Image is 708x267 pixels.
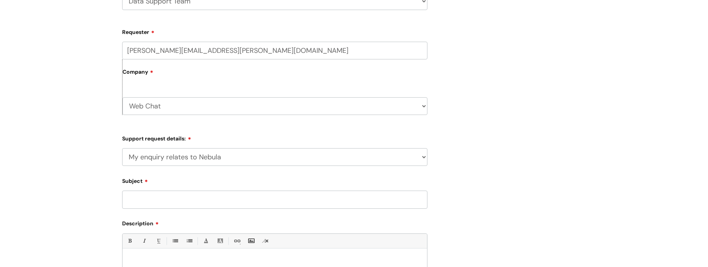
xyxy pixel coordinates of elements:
[201,236,211,246] a: Font Color
[122,133,427,142] label: Support request details:
[139,236,149,246] a: Italic (Ctrl-I)
[153,236,163,246] a: Underline(Ctrl-U)
[170,236,180,246] a: • Unordered List (Ctrl-Shift-7)
[122,218,427,227] label: Description
[122,26,427,35] label: Requester
[184,236,194,246] a: 1. Ordered List (Ctrl-Shift-8)
[215,236,225,246] a: Back Color
[125,236,134,246] a: Bold (Ctrl-B)
[123,66,427,83] label: Company
[260,236,270,246] a: Remove formatting (Ctrl-\)
[122,175,427,184] label: Subject
[232,236,242,246] a: Link
[122,42,427,59] input: Email
[246,236,256,246] a: Insert Image...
